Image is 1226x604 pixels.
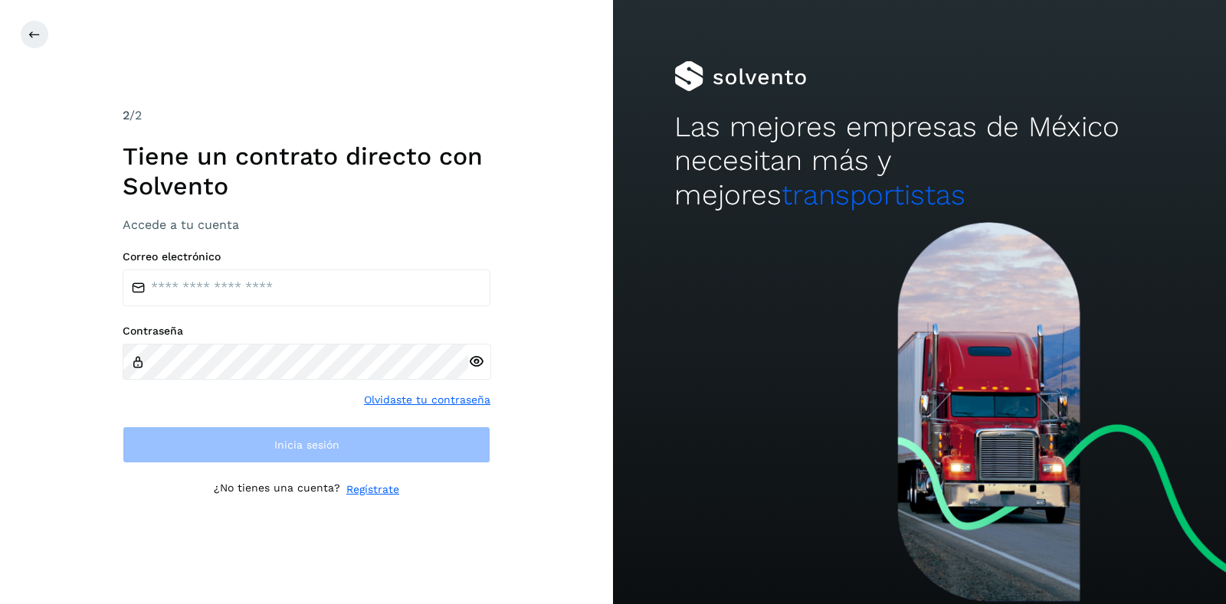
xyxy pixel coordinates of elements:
span: transportistas [782,178,965,211]
a: Regístrate [346,482,399,498]
label: Contraseña [123,325,490,338]
h1: Tiene un contrato directo con Solvento [123,142,490,201]
a: Olvidaste tu contraseña [364,392,490,408]
button: Inicia sesión [123,426,490,463]
span: 2 [123,108,129,122]
h3: Accede a tu cuenta [123,217,490,232]
h2: Las mejores empresas de México necesitan más y mejores [674,110,1165,212]
p: ¿No tienes una cuenta? [214,482,340,498]
div: /2 [123,106,490,125]
label: Correo electrónico [123,250,490,263]
span: Inicia sesión [274,439,339,450]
